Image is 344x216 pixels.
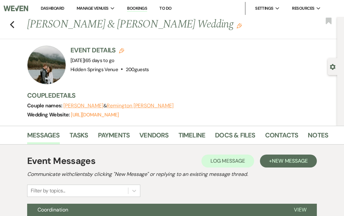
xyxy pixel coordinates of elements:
[98,130,130,144] a: Payments
[126,66,149,73] span: 200 guests
[215,130,255,144] a: Docs & Files
[4,2,28,15] img: Weven Logo
[85,57,114,64] span: 65 days to go
[284,204,317,216] button: View
[70,57,114,64] span: [DATE]
[77,5,109,12] span: Manage Venues
[70,130,88,144] a: Tasks
[27,154,95,168] h1: Event Messages
[210,157,245,164] span: Log Message
[27,130,60,144] a: Messages
[159,5,171,11] a: To Do
[27,204,284,216] button: Coordination
[63,103,174,109] span: &
[330,63,336,70] button: Open lead details
[27,17,273,32] h1: [PERSON_NAME] & [PERSON_NAME] Wedding
[294,206,306,213] span: View
[107,103,173,108] button: Remington [PERSON_NAME]
[70,66,118,73] span: Hidden Springs Venue
[260,155,317,167] button: +New Message
[178,130,206,144] a: Timeline
[139,130,168,144] a: Vendors
[265,130,298,144] a: Contacts
[255,5,274,12] span: Settings
[70,46,149,55] h3: Event Details
[38,206,68,213] span: Coordination
[27,91,331,100] h3: Couple Details
[127,5,147,12] a: Bookings
[308,130,328,144] a: Notes
[237,23,242,28] button: Edit
[272,157,308,164] span: New Message
[27,170,317,178] h2: Communicate with clients by clicking "New Message" or replying to an existing message thread.
[27,111,71,118] span: Wedding Website:
[292,5,314,12] span: Resources
[201,155,254,167] button: Log Message
[27,102,63,109] span: Couple names:
[41,5,64,11] a: Dashboard
[63,103,103,108] button: [PERSON_NAME]
[84,57,114,64] span: |
[71,112,119,118] a: [URL][DOMAIN_NAME]
[31,187,65,195] div: Filter by topics...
